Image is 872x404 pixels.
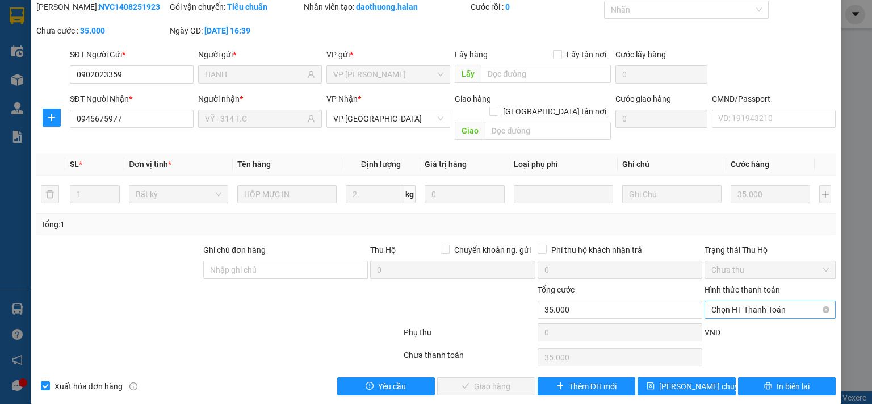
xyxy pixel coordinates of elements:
div: Tổng: 1 [41,218,337,231]
span: VP Nhận [326,94,358,103]
span: VND [705,328,720,337]
span: Thêm ĐH mới [569,380,617,393]
span: Tên hàng [237,160,271,169]
input: Tên người nhận [205,113,305,125]
input: Dọc đường [481,65,611,83]
b: 0 [505,2,510,11]
input: Dọc đường [485,122,611,140]
label: Cước lấy hàng [615,50,666,59]
input: Tên người gửi [205,68,305,81]
input: VD: Bàn, Ghế [237,185,337,203]
div: SĐT Người Gửi [70,48,194,61]
div: VP gửi [326,48,450,61]
button: exclamation-circleYêu cầu [337,377,435,395]
th: Ghi chú [618,153,726,176]
span: Giá trị hàng [425,160,467,169]
button: plus [819,185,831,203]
div: Ngày GD: [170,24,301,37]
span: user [307,115,315,123]
input: Cước lấy hàng [615,65,707,84]
span: SL [70,160,79,169]
span: Đơn vị tính [129,160,171,169]
span: user [307,70,315,78]
span: close-circle [823,306,829,313]
input: Ghi Chú [622,185,722,203]
label: Ghi chú đơn hàng [203,245,266,255]
span: Chuyển khoản ng. gửi [450,244,535,256]
div: Nhân viên tạo: [304,1,468,13]
div: Người nhận [198,93,322,105]
span: plus [556,382,564,391]
span: Bất kỳ [136,186,221,203]
span: [PERSON_NAME] chuyển hoàn [659,380,767,393]
div: Phụ thu [403,326,536,346]
span: [GEOGRAPHIC_DATA] tận nơi [498,105,611,118]
span: Chọn HT Thanh Toán [711,301,829,318]
input: 0 [731,185,810,203]
span: info-circle [129,382,137,390]
span: Lấy hàng [455,50,488,59]
button: plusThêm ĐH mới [538,377,636,395]
div: CMND/Passport [712,93,836,105]
span: VP Nguyễn Văn Cừ [333,66,443,83]
span: VP Trường Chinh [333,110,443,127]
div: Trạng thái Thu Hộ [705,244,836,256]
input: Ghi chú đơn hàng [203,261,368,279]
span: kg [404,185,416,203]
span: Xuất hóa đơn hàng [50,380,127,393]
button: printerIn biên lai [738,377,836,395]
div: SĐT Người Nhận [70,93,194,105]
div: Gói vận chuyển: [170,1,301,13]
div: [PERSON_NAME]: [36,1,167,13]
input: 0 [425,185,504,203]
input: Cước giao hàng [615,110,707,128]
b: daothuong.halan [356,2,418,11]
b: [DATE] 16:39 [204,26,250,35]
button: save[PERSON_NAME] chuyển hoàn [638,377,736,395]
label: Cước giao hàng [615,94,671,103]
button: plus [43,109,61,127]
b: NVC1408251923 [99,2,160,11]
div: Chưa thanh toán [403,349,536,369]
div: Chưa cước : [36,24,167,37]
span: Lấy [455,65,481,83]
span: save [647,382,655,391]
b: Tiêu chuẩn [227,2,267,11]
span: Chưa thu [711,261,829,278]
span: Tổng cước [538,285,575,294]
label: Hình thức thanh toán [705,285,780,294]
div: Cước rồi : [471,1,602,13]
span: Lấy tận nơi [562,48,611,61]
span: plus [43,113,60,122]
span: Giao [455,122,485,140]
span: Yêu cầu [378,380,406,393]
th: Loại phụ phí [509,153,618,176]
b: 35.000 [80,26,105,35]
span: exclamation-circle [366,382,374,391]
button: delete [41,185,59,203]
div: Người gửi [198,48,322,61]
span: printer [764,382,772,391]
span: Cước hàng [731,160,769,169]
span: Định lượng [361,160,401,169]
span: In biên lai [777,380,810,393]
span: Thu Hộ [370,245,396,255]
span: Phí thu hộ khách nhận trả [547,244,647,256]
span: Giao hàng [455,94,491,103]
button: checkGiao hàng [437,377,535,395]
